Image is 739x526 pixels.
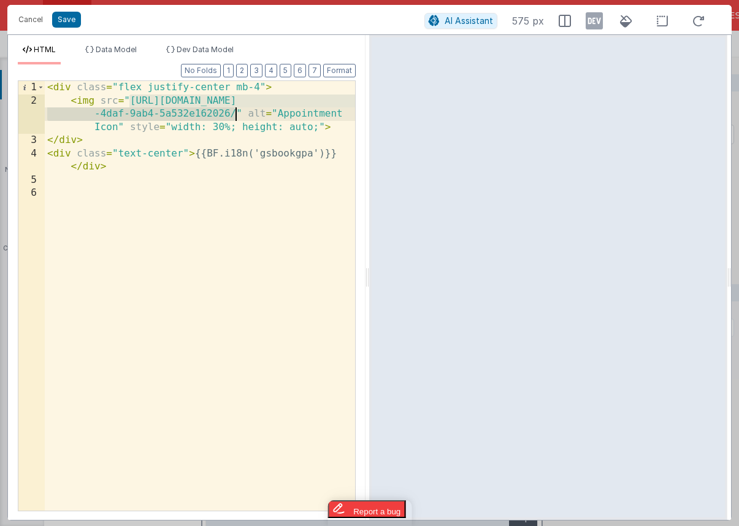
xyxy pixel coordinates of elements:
div: 5 [18,174,45,187]
button: Format [323,64,356,77]
span: Data Model [96,45,137,54]
span: AI Assistant [445,15,493,26]
span: Dev Data Model [177,45,234,54]
button: Cancel [12,11,49,28]
button: Save [52,12,81,28]
button: 5 [280,64,291,77]
iframe: Marker.io feedback button [327,500,412,526]
div: 6 [18,187,45,200]
button: 2 [236,64,248,77]
button: AI Assistant [424,13,497,29]
div: 2 [18,95,45,134]
span: HTML [34,45,56,54]
button: No Folds [181,64,221,77]
div: 1 [18,81,45,95]
div: 3 [18,134,45,147]
button: 4 [265,64,277,77]
button: 3 [250,64,262,77]
button: 7 [308,64,321,77]
div: 4 [18,147,45,174]
span: 575 px [512,14,544,28]
button: 1 [223,64,234,77]
button: 6 [294,64,306,77]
